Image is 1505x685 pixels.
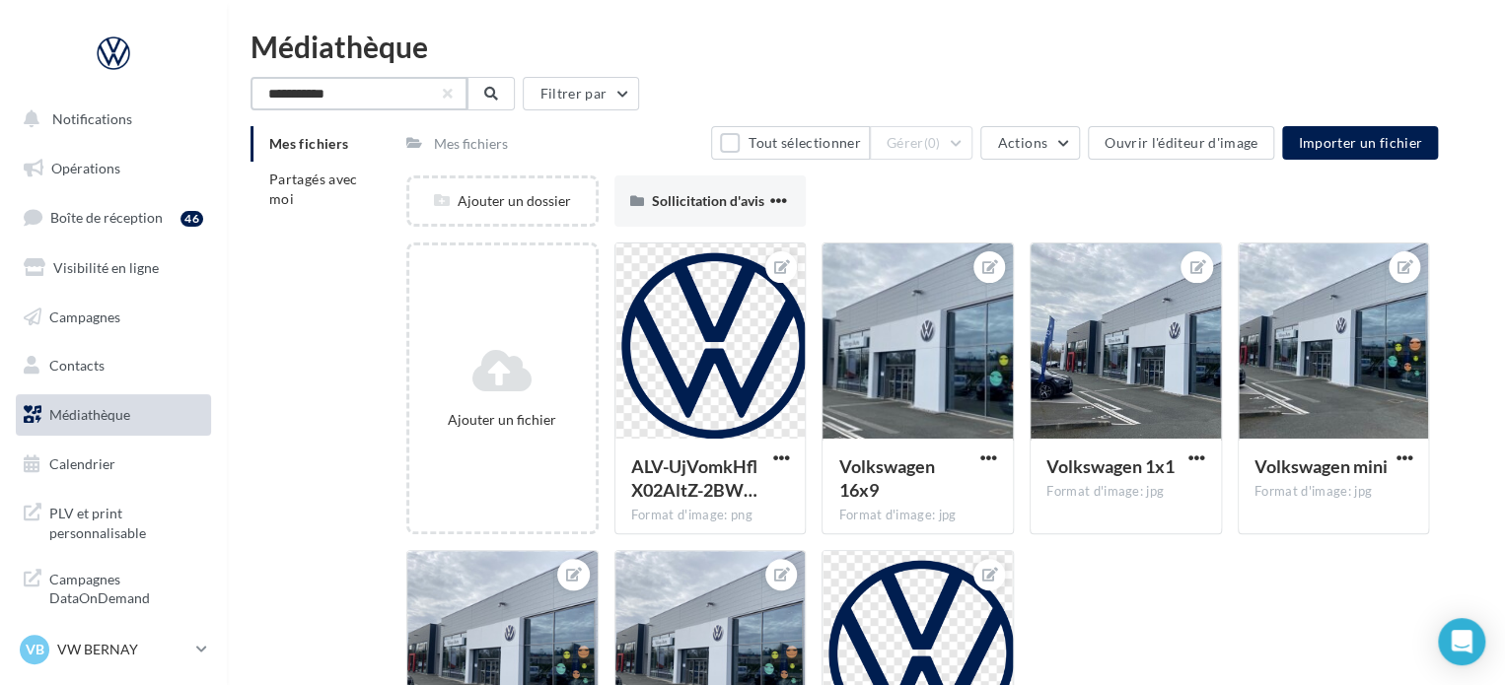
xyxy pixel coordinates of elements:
[997,134,1046,151] span: Actions
[711,126,869,160] button: Tout sélectionner
[52,110,132,127] span: Notifications
[631,455,757,501] span: ALV-UjVomkHflX02AltZ-2BWRmv80AveAUEtBt-3gd3G7FYu1skd269n
[12,247,215,289] a: Visibilité en ligne
[924,135,941,151] span: (0)
[49,406,130,423] span: Médiathèque
[1438,618,1485,665] div: Open Intercom Messenger
[50,209,163,226] span: Boîte de réception
[631,507,790,524] div: Format d'image: png
[49,566,203,608] span: Campagnes DataOnDemand
[652,192,764,209] span: Sollicitation d'avis
[26,640,44,659] span: VB
[269,171,358,207] span: Partagés avec moi
[12,444,215,485] a: Calendrier
[870,126,973,160] button: Gérer(0)
[269,135,348,152] span: Mes fichiers
[16,631,211,668] a: VB VW BERNAY
[1254,455,1388,477] span: Volkswagen mini
[1046,483,1205,501] div: Format d'image: jpg
[251,32,1481,61] div: Médiathèque
[409,191,596,211] div: Ajouter un dossier
[838,455,934,501] span: Volkswagen 16x9
[12,492,215,550] a: PLV et print personnalisable
[53,259,159,276] span: Visibilité en ligne
[12,99,207,140] button: Notifications
[12,558,215,616] a: Campagnes DataOnDemand
[12,345,215,386] a: Contacts
[1254,483,1413,501] div: Format d'image: jpg
[49,357,105,374] span: Contacts
[434,134,508,154] div: Mes fichiers
[417,410,588,430] div: Ajouter un fichier
[49,455,115,472] span: Calendrier
[1088,126,1274,160] button: Ouvrir l'éditeur d'image
[12,394,215,436] a: Médiathèque
[12,297,215,338] a: Campagnes
[1046,455,1175,477] span: Volkswagen 1x1
[838,507,997,524] div: Format d'image: jpg
[57,640,188,659] p: VW BERNAY
[980,126,1079,160] button: Actions
[49,308,120,324] span: Campagnes
[12,196,215,239] a: Boîte de réception46
[12,148,215,189] a: Opérations
[1282,126,1438,160] button: Importer un fichier
[49,500,203,542] span: PLV et print personnalisable
[523,77,639,110] button: Filtrer par
[180,211,203,227] div: 46
[1298,134,1422,151] span: Importer un fichier
[51,160,120,176] span: Opérations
